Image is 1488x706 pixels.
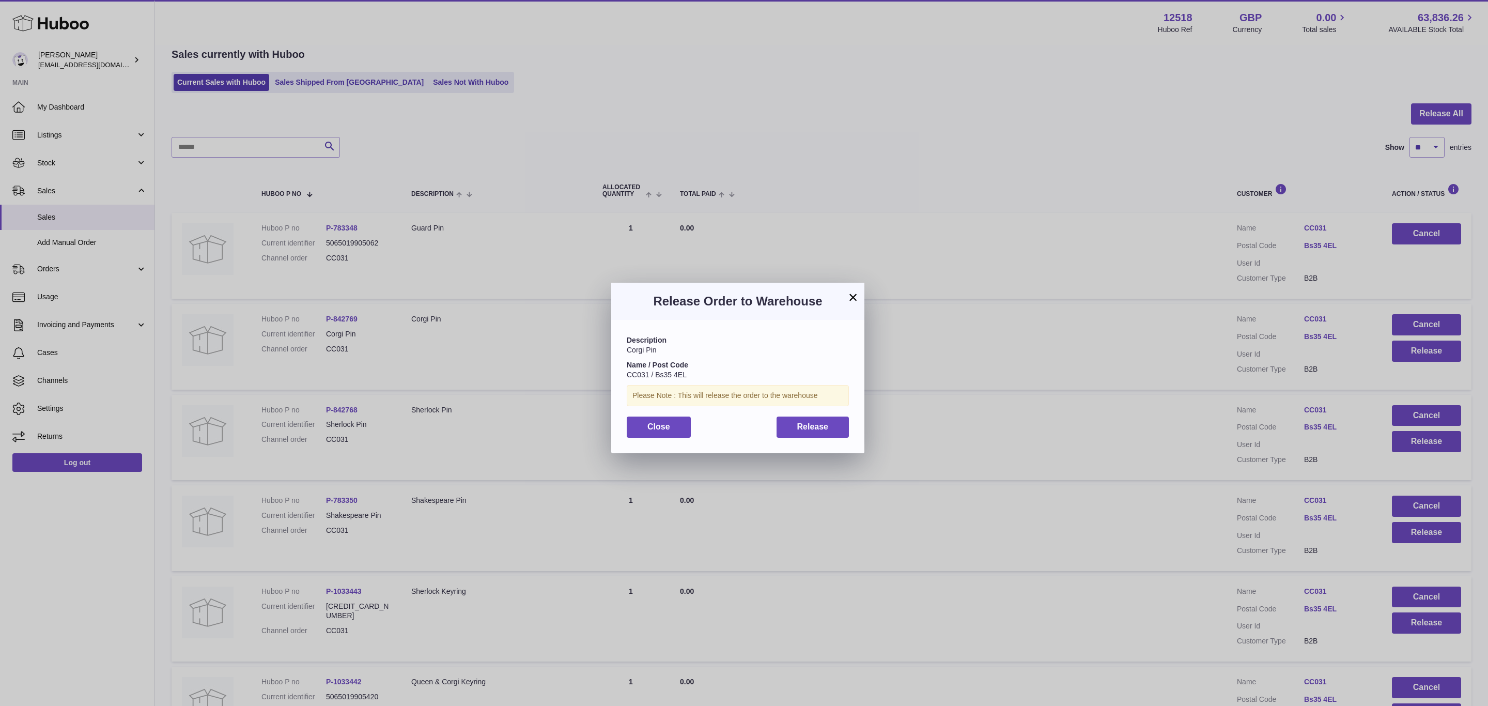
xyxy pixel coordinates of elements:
[627,346,657,354] span: Corgi Pin
[777,417,849,438] button: Release
[627,371,687,379] span: CC031 / Bs35 4EL
[627,385,849,406] div: Please Note : This will release the order to the warehouse
[797,422,829,431] span: Release
[647,422,670,431] span: Close
[627,417,691,438] button: Close
[627,293,849,310] h3: Release Order to Warehouse
[627,361,688,369] strong: Name / Post Code
[627,336,667,344] strong: Description
[847,291,859,303] button: ×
